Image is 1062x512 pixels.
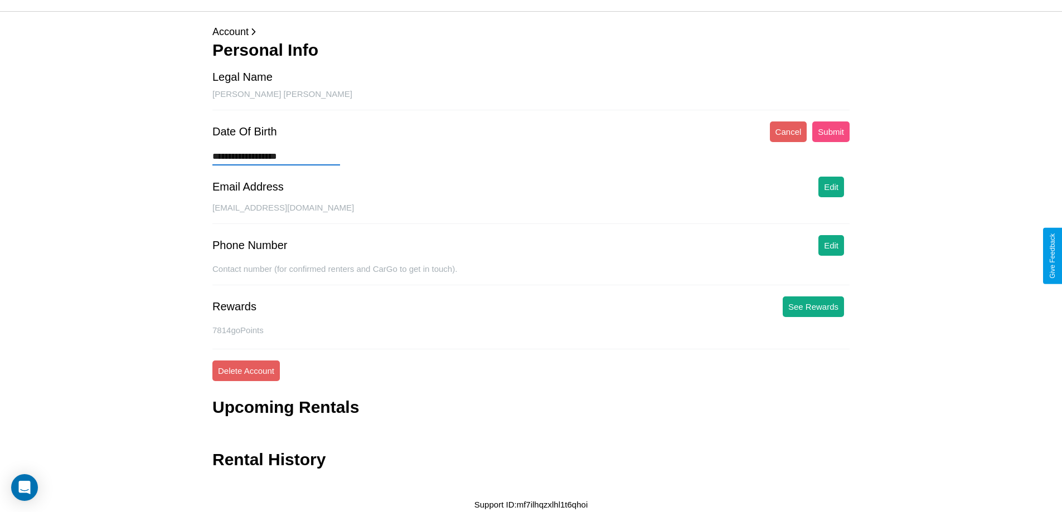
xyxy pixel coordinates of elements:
p: 7814 goPoints [212,323,850,338]
div: Legal Name [212,71,273,84]
button: See Rewards [783,296,844,317]
h3: Upcoming Rentals [212,398,359,417]
h3: Rental History [212,450,326,469]
p: Support ID: mf7ilhqzxlhl1t6qhoi [474,497,588,512]
button: Delete Account [212,360,280,381]
button: Edit [818,177,844,197]
div: Give Feedback [1049,233,1056,279]
p: Account [212,23,850,41]
div: [PERSON_NAME] [PERSON_NAME] [212,89,850,110]
div: Contact number (for confirmed renters and CarGo to get in touch). [212,264,850,285]
div: Email Address [212,181,284,193]
div: [EMAIL_ADDRESS][DOMAIN_NAME] [212,203,850,224]
div: Open Intercom Messenger [11,474,38,501]
div: Date Of Birth [212,125,277,138]
div: Phone Number [212,239,288,252]
h3: Personal Info [212,41,850,60]
button: Submit [812,121,850,142]
button: Cancel [770,121,807,142]
div: Rewards [212,300,256,313]
button: Edit [818,235,844,256]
